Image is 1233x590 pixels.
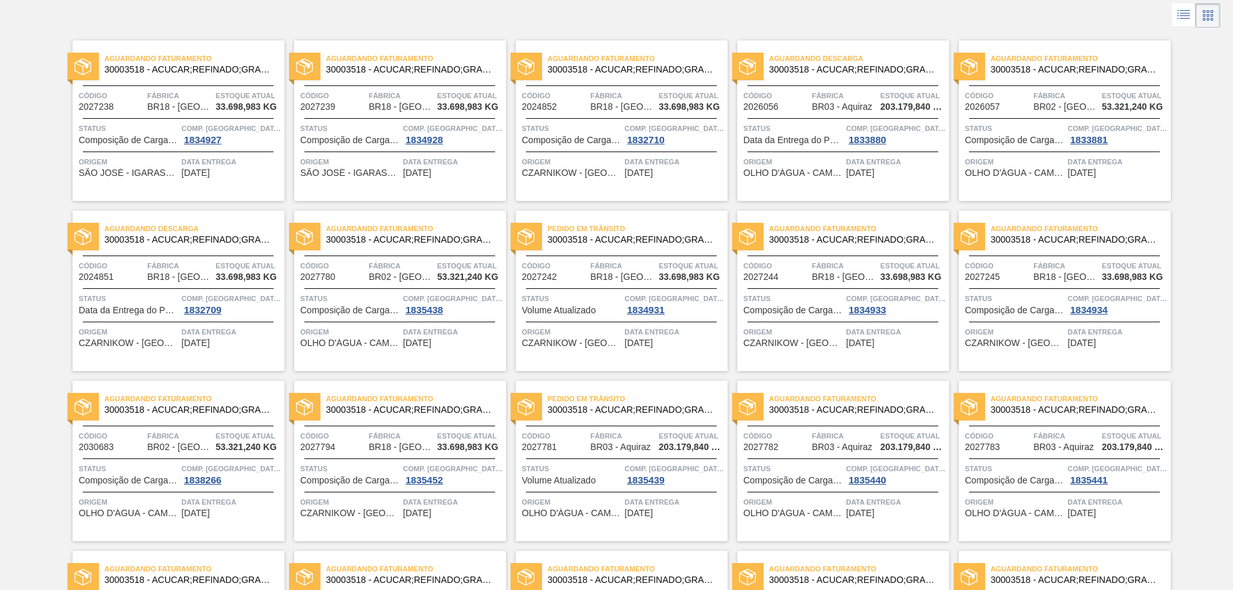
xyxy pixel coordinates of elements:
span: BR03 - Aquiraz [590,442,651,452]
span: BR18 - Pernambuco [369,442,433,452]
span: Composição de Carga Aceita [744,476,843,485]
span: Origem [79,496,179,508]
span: Estoque atual [437,89,503,102]
span: Código [301,259,366,272]
span: BR18 - Pernambuco [369,102,433,112]
span: 12/09/2025 [403,168,432,178]
div: 1832709 [182,305,224,315]
span: Status [79,292,179,305]
a: Comp. [GEOGRAPHIC_DATA]1835438 [403,292,503,315]
div: 1835438 [403,305,446,315]
span: Data entrega [403,155,503,168]
span: Fábrica [1033,89,1099,102]
span: 30003518 - ACUCAR;REFINADO;GRANULADO;; [326,405,496,415]
span: 33.698,983 KG [437,442,498,452]
span: Fábrica [812,429,877,442]
span: 17/09/2025 [846,338,875,348]
a: Comp. [GEOGRAPHIC_DATA]1834928 [403,122,503,145]
span: Data entrega [846,325,946,338]
span: Data entrega [846,155,946,168]
a: statusAguardando Faturamento30003518 - ACUCAR;REFINADO;GRANULADO;;Código2027794FábricaBR18 - [GEO... [284,381,506,541]
span: Comp. Carga [625,462,724,475]
span: Estoque atual [659,89,724,102]
span: 203.179,840 KG [880,102,946,112]
span: Data entrega [403,325,503,338]
span: Aguardando Faturamento [769,562,949,575]
span: OLHO D'ÁGUA - CAMUTANGA (PE) [522,508,622,518]
span: 30003518 - ACUCAR;REFINADO;GRANULADO;; [548,575,717,585]
a: statusAguardando Faturamento30003518 - ACUCAR;REFINADO;GRANULADO;;Código2027782FábricaBR03 - Aqui... [728,381,949,541]
span: 17/09/2025 [625,338,653,348]
span: Composição de Carga Aceita [965,135,1065,145]
span: 203.179,840 KG [880,442,946,452]
span: 2027238 [79,102,114,112]
span: Origem [79,325,179,338]
a: statusAguardando Faturamento30003518 - ACUCAR;REFINADO;GRANULADO;;Código2027780FábricaBR02 - [GEO... [284,211,506,371]
span: Status [79,122,179,135]
span: Aguardando Faturamento [769,392,949,405]
span: Composição de Carga Aceita [79,476,179,485]
a: statusAguardando Descarga30003518 - ACUCAR;REFINADO;GRANULADO;;Código2026056FábricaBR03 - Aquiraz... [728,40,949,201]
span: CZARNIKOW - SÃO PAULO (SP) [301,508,400,518]
span: Aguardando Faturamento [991,562,1171,575]
span: 30003518 - ACUCAR;REFINADO;GRANULADO;; [769,575,939,585]
img: status [739,399,756,415]
span: Aguardando Descarga [769,52,949,65]
span: BR03 - Aquiraz [1033,442,1094,452]
span: Data entrega [625,325,724,338]
span: 19/09/2025 [1068,508,1096,518]
span: Aguardando Descarga [105,222,284,235]
span: Comp. Carga [625,122,724,135]
img: status [518,399,534,415]
span: Fábrica [812,89,877,102]
span: Comp. Carga [182,462,281,475]
span: 30003518 - ACUCAR;REFINADO;GRANULADO;; [769,235,939,245]
span: Fábrica [590,429,656,442]
span: Status [965,462,1065,475]
img: status [296,399,313,415]
span: Data entrega [1068,325,1167,338]
span: BR18 - Pernambuco [590,102,654,112]
span: Estoque atual [216,429,281,442]
span: Status [522,462,622,475]
a: Comp. [GEOGRAPHIC_DATA]1838266 [182,462,281,485]
span: 2027783 [965,442,1001,452]
span: Composição de Carga Aceita [301,306,400,315]
span: Status [301,292,400,305]
span: Origem [744,325,843,338]
span: Comp. Carga [846,292,946,305]
span: 14/09/2025 [625,168,653,178]
a: statusPedido em Trânsito30003518 - ACUCAR;REFINADO;GRANULADO;;Código2027242FábricaBR18 - [GEOGRAP... [506,211,728,371]
a: Comp. [GEOGRAPHIC_DATA]1833880 [846,122,946,145]
span: Data da Entrega do Pedido Antecipada [744,135,843,145]
span: Composição de Carga Aceita [301,135,400,145]
span: Código [965,89,1031,102]
span: 2026056 [744,102,779,112]
span: OLHO D'ÁGUA - CAMUTANGA (PE) [965,168,1065,178]
span: Data entrega [182,325,281,338]
span: Fábrica [1033,259,1099,272]
span: Status [301,462,400,475]
span: Fábrica [1033,429,1099,442]
a: statusAguardando Descarga30003518 - ACUCAR;REFINADO;GRANULADO;;Código2024851FábricaBR18 - [GEOGRA... [63,211,284,371]
span: Volume Atualizado [522,476,596,485]
img: status [961,399,977,415]
span: Pedido em Trânsito [548,392,728,405]
img: status [961,229,977,245]
span: 2027794 [301,442,336,452]
span: Aguardando Faturamento [105,392,284,405]
img: status [74,58,91,75]
span: 2024852 [522,102,557,112]
span: Código [79,259,144,272]
span: Status [79,462,179,475]
span: 2027781 [522,442,557,452]
span: Status [301,122,400,135]
span: Código [79,89,144,102]
span: Estoque atual [437,259,503,272]
a: statusAguardando Faturamento30003518 - ACUCAR;REFINADO;GRANULADO;;Código2027245FábricaBR18 - [GEO... [949,211,1171,371]
a: Comp. [GEOGRAPHIC_DATA]1835452 [403,462,503,485]
span: Composição de Carga Aceita [522,135,622,145]
span: Comp. Carga [1068,122,1167,135]
span: Origem [965,325,1065,338]
a: Comp. [GEOGRAPHIC_DATA]1834933 [846,292,946,315]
